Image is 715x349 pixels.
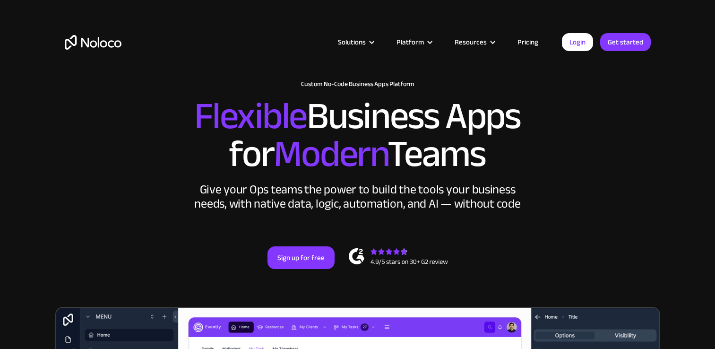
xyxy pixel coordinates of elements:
a: Get started [600,33,651,51]
span: Modern [274,119,388,189]
h2: Business Apps for Teams [65,97,651,173]
div: Resources [455,36,487,48]
span: Flexible [194,81,307,151]
a: home [65,35,121,50]
div: Platform [396,36,424,48]
a: Sign up for free [267,246,335,269]
div: Solutions [338,36,366,48]
a: Login [562,33,593,51]
div: Solutions [326,36,385,48]
div: Give your Ops teams the power to build the tools your business needs, with native data, logic, au... [192,183,523,211]
a: Pricing [506,36,550,48]
div: Platform [385,36,443,48]
div: Resources [443,36,506,48]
